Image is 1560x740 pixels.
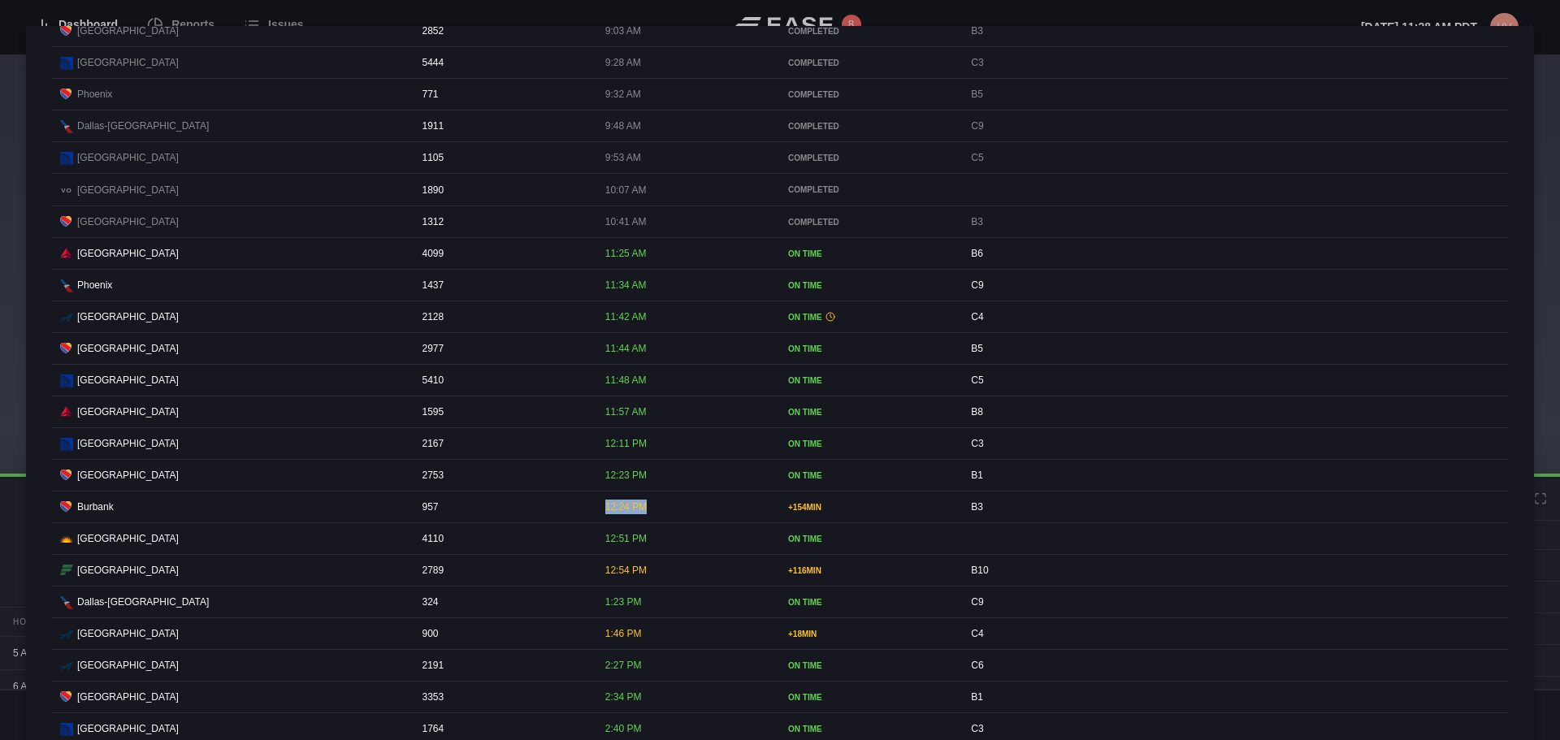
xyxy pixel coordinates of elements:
[414,333,593,364] div: 2977
[414,79,593,110] div: 771
[788,438,951,450] div: ON TIME
[971,565,988,576] span: B10
[971,248,983,259] span: B6
[77,721,179,736] span: [GEOGRAPHIC_DATA]
[605,723,642,734] span: 2:40 PM
[605,691,642,703] span: 2:34 PM
[788,406,951,418] div: ON TIME
[605,565,647,576] span: 12:54 PM
[605,25,641,37] span: 9:03 AM
[605,216,647,227] span: 10:41 AM
[971,57,983,68] span: C3
[605,89,641,100] span: 9:32 AM
[788,691,951,703] div: ON TIME
[605,343,647,354] span: 11:44 AM
[77,595,209,609] span: Dallas-[GEOGRAPHIC_DATA]
[971,628,983,639] span: C4
[605,406,647,418] span: 11:57 AM
[971,501,983,513] span: B3
[788,565,951,577] div: + 116 MIN
[788,311,951,323] div: ON TIME
[77,690,179,704] span: [GEOGRAPHIC_DATA]
[77,278,112,292] span: Phoenix
[788,501,951,513] div: + 154 MIN
[788,533,951,545] div: ON TIME
[414,523,593,554] div: 4110
[414,618,593,649] div: 900
[788,660,951,672] div: ON TIME
[414,682,593,712] div: 3353
[788,470,951,482] div: ON TIME
[414,491,593,522] div: 957
[971,374,983,386] span: C5
[77,119,209,133] span: Dallas-[GEOGRAPHIC_DATA]
[414,238,593,269] div: 4099
[788,628,951,640] div: + 18 MIN
[788,596,951,608] div: ON TIME
[77,436,179,451] span: [GEOGRAPHIC_DATA]
[788,248,951,260] div: ON TIME
[414,175,593,206] div: 1890
[414,142,593,173] div: 1105
[414,650,593,681] div: 2191
[77,563,179,578] span: [GEOGRAPHIC_DATA]
[77,183,179,197] span: [GEOGRAPHIC_DATA]
[605,248,647,259] span: 11:25 AM
[788,184,951,196] div: COMPLETED
[414,15,593,46] div: 2852
[788,25,951,37] div: COMPLETED
[971,120,983,132] span: C9
[605,438,647,449] span: 12:11 PM
[788,343,951,355] div: ON TIME
[77,309,179,324] span: [GEOGRAPHIC_DATA]
[605,470,647,481] span: 12:23 PM
[414,365,593,396] div: 5410
[788,57,951,69] div: COMPLETED
[971,216,983,227] span: B3
[971,596,983,608] span: C9
[77,214,179,229] span: [GEOGRAPHIC_DATA]
[788,279,951,292] div: ON TIME
[77,405,179,419] span: [GEOGRAPHIC_DATA]
[414,47,593,78] div: 5444
[414,460,593,491] div: 2753
[971,343,983,354] span: B5
[414,301,593,332] div: 2128
[788,374,951,387] div: ON TIME
[971,406,983,418] span: B8
[77,87,112,102] span: Phoenix
[605,501,647,513] span: 12:24 PM
[971,152,983,163] span: C5
[414,396,593,427] div: 1595
[77,531,179,546] span: [GEOGRAPHIC_DATA]
[971,25,983,37] span: B3
[77,373,179,387] span: [GEOGRAPHIC_DATA]
[605,311,647,322] span: 11:42 AM
[605,57,641,68] span: 9:28 AM
[971,438,983,449] span: C3
[77,500,114,514] span: Burbank
[414,428,593,459] div: 2167
[605,596,642,608] span: 1:23 PM
[77,468,179,483] span: [GEOGRAPHIC_DATA]
[971,311,983,322] span: C4
[971,470,983,481] span: B1
[788,216,951,228] div: COMPLETED
[788,120,951,132] div: COMPLETED
[414,110,593,141] div: 1911
[414,555,593,586] div: 2789
[788,152,951,164] div: COMPLETED
[60,184,73,197] span: VO
[605,533,647,544] span: 12:51 PM
[971,89,983,100] span: B5
[971,691,983,703] span: B1
[77,341,179,356] span: [GEOGRAPHIC_DATA]
[971,723,983,734] span: C3
[77,150,179,165] span: [GEOGRAPHIC_DATA]
[605,120,641,132] span: 9:48 AM
[605,660,642,671] span: 2:27 PM
[605,152,641,163] span: 9:53 AM
[414,206,593,237] div: 1312
[971,279,983,291] span: C9
[605,374,647,386] span: 11:48 AM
